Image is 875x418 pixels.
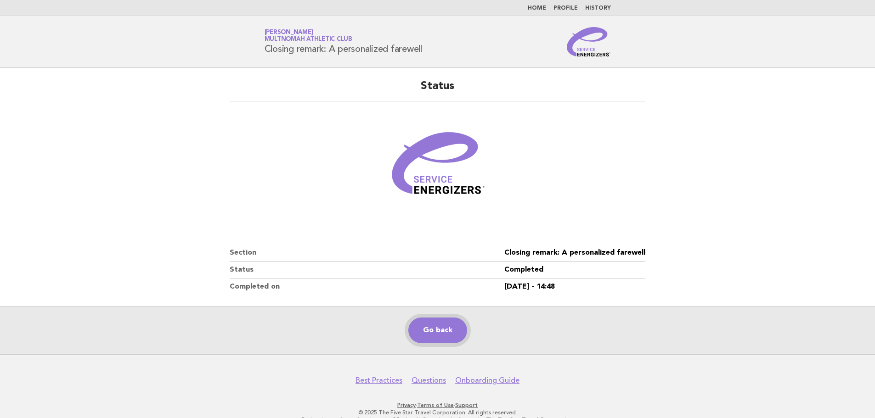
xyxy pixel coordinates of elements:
[567,27,611,56] img: Service Energizers
[455,402,478,408] a: Support
[230,245,504,262] dt: Section
[397,402,416,408] a: Privacy
[230,79,645,101] h2: Status
[230,262,504,279] dt: Status
[585,6,611,11] a: History
[265,29,352,42] a: [PERSON_NAME]Multnomah Athletic Club
[356,376,402,385] a: Best Practices
[265,37,352,43] span: Multnomah Athletic Club
[528,6,546,11] a: Home
[417,402,454,408] a: Terms of Use
[504,262,645,279] dd: Completed
[553,6,578,11] a: Profile
[383,112,493,223] img: Verified
[412,376,446,385] a: Questions
[504,279,645,295] dd: [DATE] - 14:48
[265,30,422,54] h1: Closing remark: A personalized farewell
[455,376,519,385] a: Onboarding Guide
[157,401,719,409] p: · ·
[230,279,504,295] dt: Completed on
[504,245,645,262] dd: Closing remark: A personalized farewell
[408,318,467,343] a: Go back
[157,409,719,416] p: © 2025 The Five Star Travel Corporation. All rights reserved.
